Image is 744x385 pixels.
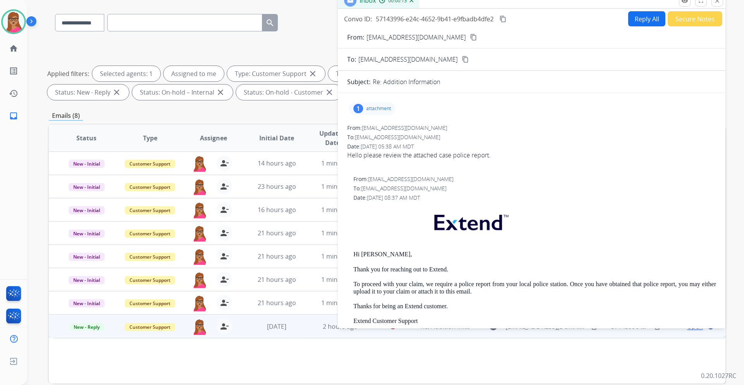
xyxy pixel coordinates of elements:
img: agent-avatar [192,272,207,288]
div: Date: [353,194,716,202]
span: 57143996-e24c-4652-9b41-e9fbadb4dfe2 [611,322,729,331]
span: 21 hours ago [258,252,296,261]
mat-icon: content_copy [470,34,477,41]
span: 1 minute ago [321,229,360,237]
span: 21 hours ago [258,299,296,307]
div: From: [347,124,716,132]
img: extend.png [425,205,516,236]
span: 21 hours ago [258,229,296,237]
span: [EMAIL_ADDRESS][DOMAIN_NAME] [358,55,458,64]
span: Initial Date [259,133,294,143]
mat-icon: content_copy [462,56,469,63]
p: Thanks for being an Extend customer. [353,303,716,310]
span: 23 hours ago [258,182,296,191]
mat-icon: close [112,88,121,97]
button: Reply All [628,11,665,26]
div: Type: Customer Support [227,66,325,81]
span: New - Initial [69,299,105,307]
div: To: [353,185,716,192]
div: Status: New - Reply [47,85,129,100]
span: Customer Support [125,323,175,331]
img: agent-avatar [192,295,207,311]
span: New - Initial [69,206,105,214]
div: Assigned to me [164,66,224,81]
mat-icon: content_copy [499,16,506,22]
p: 0.20.1027RC [701,371,736,380]
span: 14 hours ago [258,159,296,167]
span: 1 minute ago [321,159,360,167]
span: 57143996-e24c-4652-9b41-e9fbadb4dfe2 [376,15,494,23]
p: Convo ID: [344,14,372,24]
span: Customer Support [125,160,175,168]
span: 1 minute ago [321,182,360,191]
span: Updated Date [315,129,350,147]
mat-icon: person_remove [220,322,229,331]
span: [EMAIL_ADDRESS][DOMAIN_NAME] [362,124,447,131]
span: 21 hours ago [258,275,296,284]
mat-icon: list_alt [9,66,18,76]
span: Customer Support [125,276,175,284]
img: agent-avatar [192,225,207,242]
div: Hello please review the attached case police report. [347,150,716,160]
p: [EMAIL_ADDRESS][DOMAIN_NAME] [367,33,466,42]
span: Customer Support [125,206,175,214]
p: Hi [PERSON_NAME], [353,251,716,258]
div: Date: [347,143,716,150]
img: agent-avatar [192,179,207,195]
span: Re: Addition Information [420,322,492,331]
img: avatar [3,11,24,33]
p: Extend Customer Support [353,318,716,325]
span: Customer Support [125,230,175,238]
div: From: [353,175,716,183]
mat-icon: home [9,44,18,53]
span: Assignee [200,133,227,143]
span: New - Initial [69,230,105,238]
p: Applied filters: [47,69,89,78]
span: [EMAIL_ADDRESS][DOMAIN_NAME] [368,175,453,183]
span: Customer Support [125,253,175,261]
mat-icon: search [265,18,275,28]
span: Customer Support [125,299,175,307]
img: agent-avatar [192,202,207,218]
span: New - Initial [69,253,105,261]
mat-icon: inbox [9,111,18,121]
mat-icon: person_remove [220,182,229,191]
span: 1 minute ago [321,299,360,307]
p: Re: Addition Information [373,77,440,86]
span: [DATE] [267,322,286,331]
mat-icon: history [9,89,18,98]
div: To: [347,133,716,141]
span: [DATE] 08:37 AM MDT [367,194,420,201]
mat-icon: person_remove [220,275,229,284]
img: agent-avatar [192,249,207,265]
mat-icon: person_remove [220,228,229,238]
p: From: [347,33,364,42]
mat-icon: person_remove [220,205,229,214]
div: Status: On-hold – Internal [132,85,233,100]
span: 1 minute ago [321,205,360,214]
span: Customer Support [125,183,175,191]
span: New - Initial [69,183,105,191]
mat-icon: content_copy [653,323,660,330]
p: To: [347,55,356,64]
div: Selected agents: 1 [92,66,160,81]
div: Status: On-hold - Customer [236,85,342,100]
mat-icon: close [216,88,225,97]
mat-icon: close [308,69,317,78]
span: Status [76,133,96,143]
p: To proceed with your claim, we require a police report from your local police station. Once you h... [353,281,716,295]
span: New - Reply [69,323,104,331]
p: Subject: [347,77,370,86]
mat-icon: close [325,88,334,97]
mat-icon: person_remove [220,159,229,168]
span: [EMAIL_ADDRESS][DOMAIN_NAME] [361,185,446,192]
img: agent-avatar [192,155,207,172]
button: Secure Notes [668,11,722,26]
mat-icon: person_remove [220,298,229,307]
span: [DATE] 05:38 AM MDT [361,143,414,150]
span: 1 minute ago [321,275,360,284]
span: 2 hours ago [323,322,358,331]
span: 1 minute ago [321,252,360,261]
p: Emails (8) [49,111,83,121]
mat-icon: person_remove [220,252,229,261]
